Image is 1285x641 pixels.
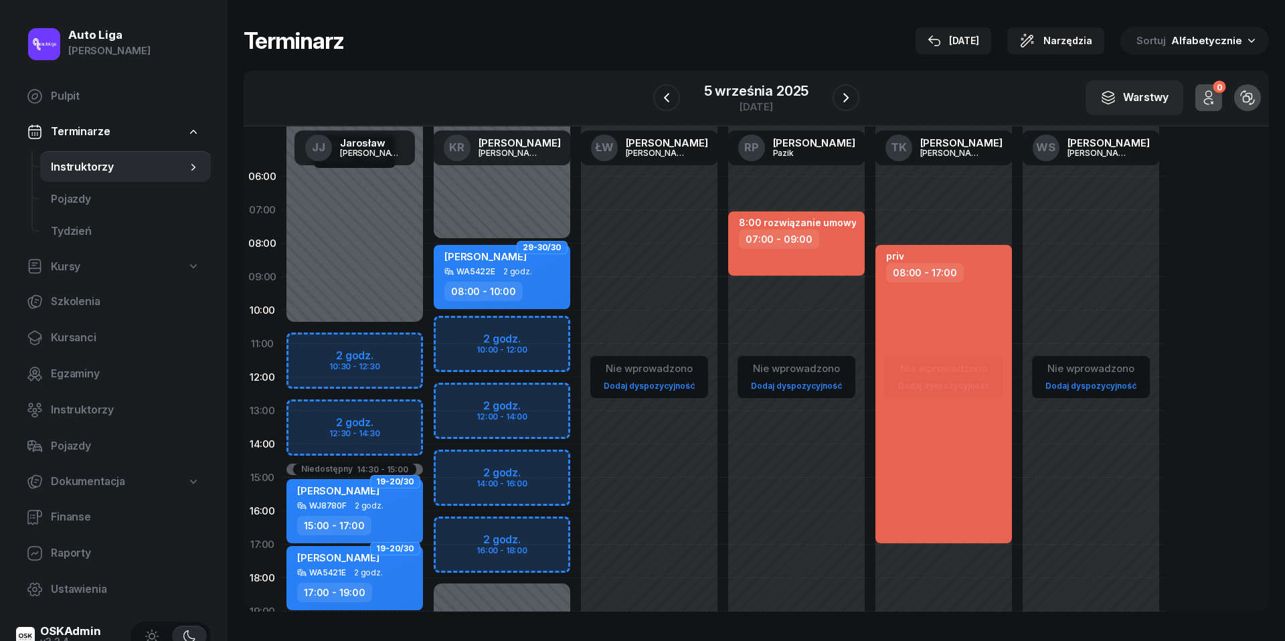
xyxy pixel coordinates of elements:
a: WS[PERSON_NAME][PERSON_NAME] [1022,130,1161,165]
a: JJJarosław[PERSON_NAME] [294,130,415,165]
span: TK [891,142,907,153]
span: Terminarze [51,123,110,141]
a: RP[PERSON_NAME]Pazik [727,130,866,165]
div: [DATE] [928,33,979,49]
a: Pulpit [16,80,211,112]
div: 11:00 [244,327,281,361]
span: 19-20/30 [376,547,414,550]
h1: Terminarz [244,29,344,53]
button: Nie wprowadzonoDodaj dyspozycyjność [746,357,847,397]
div: [PERSON_NAME] [626,149,690,157]
a: Finanse [16,501,211,533]
span: 2 godz. [355,501,383,511]
div: 14:30 - 15:00 [357,465,408,474]
div: 08:00 - 17:00 [886,263,964,282]
span: Dokumentacja [51,473,125,490]
span: [PERSON_NAME] [444,250,527,263]
div: [PERSON_NAME] [920,138,1003,148]
button: 0 [1195,84,1222,111]
div: Warstwy [1100,89,1169,106]
div: 07:00 [244,193,281,227]
div: 12:00 [244,361,281,394]
a: Pojazdy [16,430,211,462]
span: Kursy [51,258,80,276]
span: [PERSON_NAME] [297,551,379,564]
div: 19:00 [244,595,281,628]
div: 06:00 [244,160,281,193]
a: ŁW[PERSON_NAME][PERSON_NAME] [580,130,719,165]
span: ŁW [595,142,614,153]
div: priv [886,250,904,262]
a: Instruktorzy [40,151,211,183]
div: 8:00 rozwiązanie umowy [739,217,856,228]
button: Nie wprowadzonoDodaj dyspozycyjność [598,357,700,397]
div: WJ8780F [309,501,347,510]
a: Dodaj dyspozycyjność [598,378,700,393]
div: 5 września 2025 [704,84,809,98]
div: 14:00 [244,428,281,461]
a: Raporty [16,537,211,569]
div: [PERSON_NAME] [340,149,404,157]
a: Kursanci [16,322,211,354]
span: 2 godz. [354,568,383,577]
div: 16:00 [244,494,281,528]
button: Sortuj Alfabetycznie [1120,27,1269,55]
span: RP [744,142,759,153]
div: Jarosław [340,138,404,148]
span: 29-30/30 [523,246,562,249]
button: Warstwy [1086,80,1183,115]
span: WS [1036,142,1055,153]
a: Pojazdy [40,183,211,215]
span: Tydzień [51,223,200,240]
div: [PERSON_NAME] [479,138,561,148]
button: Nie wprowadzonoDodaj dyspozycyjność [1040,357,1142,397]
a: KR[PERSON_NAME][PERSON_NAME] [433,130,572,165]
div: Nie wprowadzono [1040,360,1142,377]
a: Dodaj dyspozycyjność [1040,378,1142,393]
div: WA5421E [309,568,346,577]
span: Kursanci [51,329,200,347]
span: Instruktorzy [51,159,187,176]
div: [PERSON_NAME] [920,149,984,157]
span: Alfabetycznie [1171,34,1242,47]
span: JJ [312,142,325,153]
div: [PERSON_NAME] [68,42,151,60]
div: 0 [1213,81,1225,94]
div: [PERSON_NAME] [1067,149,1132,157]
span: Egzaminy [51,365,200,383]
div: Niedostępny [301,465,353,474]
a: Terminarze [16,116,211,147]
div: Nie wprowadzono [598,360,700,377]
span: [PERSON_NAME] [297,484,379,497]
a: Dodaj dyspozycyjność [746,378,847,393]
div: OSKAdmin [40,626,101,637]
span: Pojazdy [51,191,200,208]
div: 17:00 [244,528,281,561]
span: 19-20/30 [376,480,414,483]
div: Auto Liga [68,29,151,41]
a: Ustawienia [16,573,211,606]
div: 15:00 [244,461,281,494]
div: [PERSON_NAME] [479,149,543,157]
a: Tydzień [40,215,211,248]
div: [DATE] [704,102,809,112]
div: Pazik [773,149,837,157]
div: 07:00 - 09:00 [739,230,819,249]
a: Szkolenia [16,286,211,318]
div: [PERSON_NAME] [773,138,855,148]
div: [PERSON_NAME] [626,138,708,148]
span: Finanse [51,509,200,526]
div: WA5422E [456,267,495,276]
button: Niedostępny14:30 - 15:00 [301,465,408,474]
div: 18:00 [244,561,281,595]
div: 15:00 - 17:00 [297,516,371,535]
span: Sortuj [1136,32,1169,50]
span: Narzędzia [1043,33,1092,49]
span: Pojazdy [51,438,200,455]
span: Instruktorzy [51,401,200,419]
span: Ustawienia [51,581,200,598]
span: Pulpit [51,88,200,105]
div: 13:00 [244,394,281,428]
div: 17:00 - 19:00 [297,583,372,602]
button: Narzędzia [1007,27,1104,54]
